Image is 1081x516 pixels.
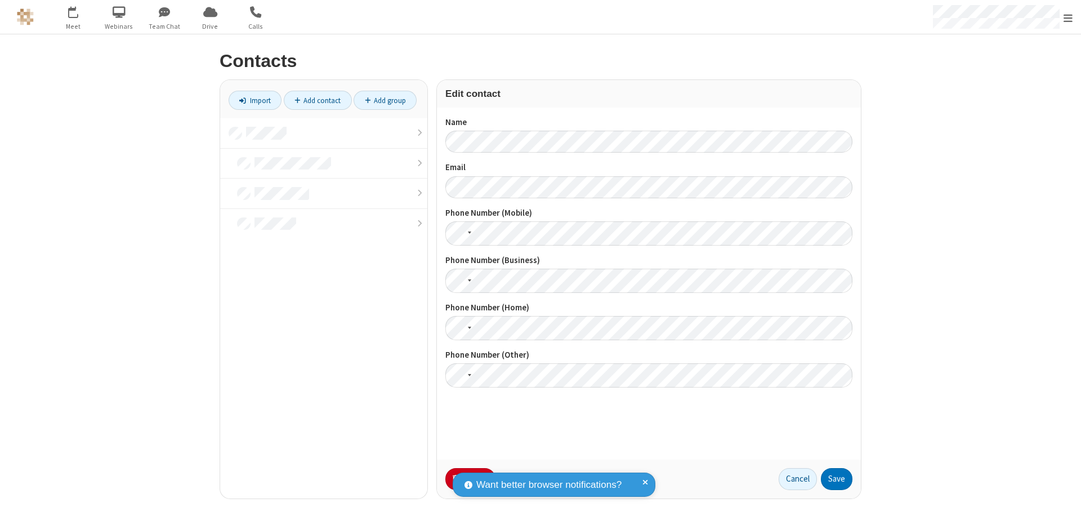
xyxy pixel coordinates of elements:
div: 2 [76,6,83,15]
span: Want better browser notifications? [476,478,622,492]
span: Team Chat [144,21,186,32]
div: United States: + 1 [445,316,475,340]
button: Save [821,468,852,491]
span: Drive [189,21,231,32]
span: Webinars [98,21,140,32]
label: Email [445,161,852,174]
a: Import [229,91,282,110]
span: Meet [52,21,95,32]
img: QA Selenium DO NOT DELETE OR CHANGE [17,8,34,25]
button: Delete [445,468,495,491]
label: Phone Number (Other) [445,349,852,362]
h2: Contacts [220,51,861,71]
label: Phone Number (Mobile) [445,207,852,220]
a: Add group [354,91,417,110]
label: Phone Number (Business) [445,254,852,267]
label: Name [445,116,852,129]
a: Add contact [284,91,352,110]
div: United States: + 1 [445,269,475,293]
div: Canada: + 1 [445,221,475,246]
span: Calls [235,21,277,32]
button: Cancel [779,468,817,491]
h3: Edit contact [445,88,852,99]
div: United States: + 1 [445,363,475,388]
label: Phone Number (Home) [445,301,852,314]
